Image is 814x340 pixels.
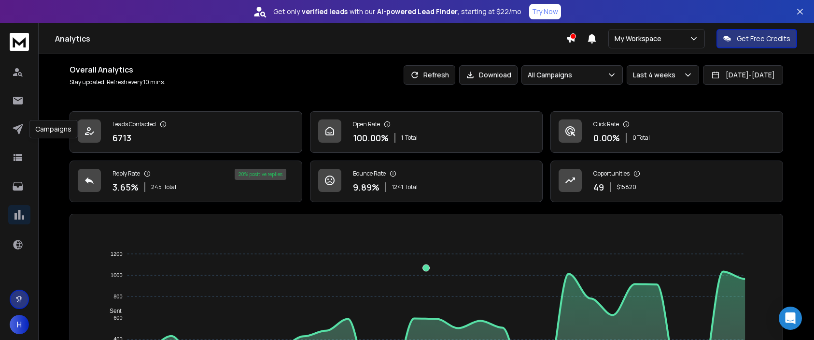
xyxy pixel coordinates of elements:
[102,308,122,314] span: Sent
[423,70,449,80] p: Refresh
[550,111,783,153] a: Click Rate0.00%0 Total
[353,120,380,128] p: Open Rate
[70,78,165,86] p: Stay updated! Refresh every 10 mins.
[593,170,630,177] p: Opportunities
[550,161,783,202] a: Opportunities49$15820
[112,131,131,145] p: 6713
[29,120,78,138] div: Campaigns
[302,7,348,16] strong: verified leads
[235,169,286,180] div: 20 % positive replies
[377,7,459,16] strong: AI-powered Lead Finder,
[70,111,302,153] a: Leads Contacted6713
[479,70,511,80] p: Download
[615,34,665,44] p: My Workspace
[55,33,566,44] h1: Analytics
[716,29,797,48] button: Get Free Credits
[353,180,379,194] p: 9.89 %
[737,34,790,44] p: Get Free Credits
[528,70,576,80] p: All Campaigns
[617,183,636,191] p: $ 15820
[633,70,679,80] p: Last 4 weeks
[111,251,122,257] tspan: 1200
[532,7,558,16] p: Try Now
[112,170,140,177] p: Reply Rate
[164,183,176,191] span: Total
[114,294,123,299] tspan: 800
[112,180,139,194] p: 3.65 %
[353,131,389,145] p: 100.00 %
[392,183,403,191] span: 1241
[151,183,162,191] span: 245
[310,161,543,202] a: Bounce Rate9.89%1241Total
[10,33,29,51] img: logo
[273,7,521,16] p: Get only with our starting at $22/mo
[70,161,302,202] a: Reply Rate3.65%245Total20% positive replies
[10,315,29,334] button: H
[703,65,783,85] button: [DATE]-[DATE]
[401,134,403,142] span: 1
[405,134,418,142] span: Total
[529,4,561,19] button: Try Now
[111,272,122,278] tspan: 1000
[779,307,802,330] div: Open Intercom Messenger
[593,131,620,145] p: 0.00 %
[593,120,619,128] p: Click Rate
[114,315,123,321] tspan: 600
[632,134,650,142] p: 0 Total
[112,120,156,128] p: Leads Contacted
[593,180,604,194] p: 49
[404,65,455,85] button: Refresh
[310,111,543,153] a: Open Rate100.00%1Total
[353,170,386,177] p: Bounce Rate
[459,65,518,85] button: Download
[405,183,418,191] span: Total
[70,64,165,75] h1: Overall Analytics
